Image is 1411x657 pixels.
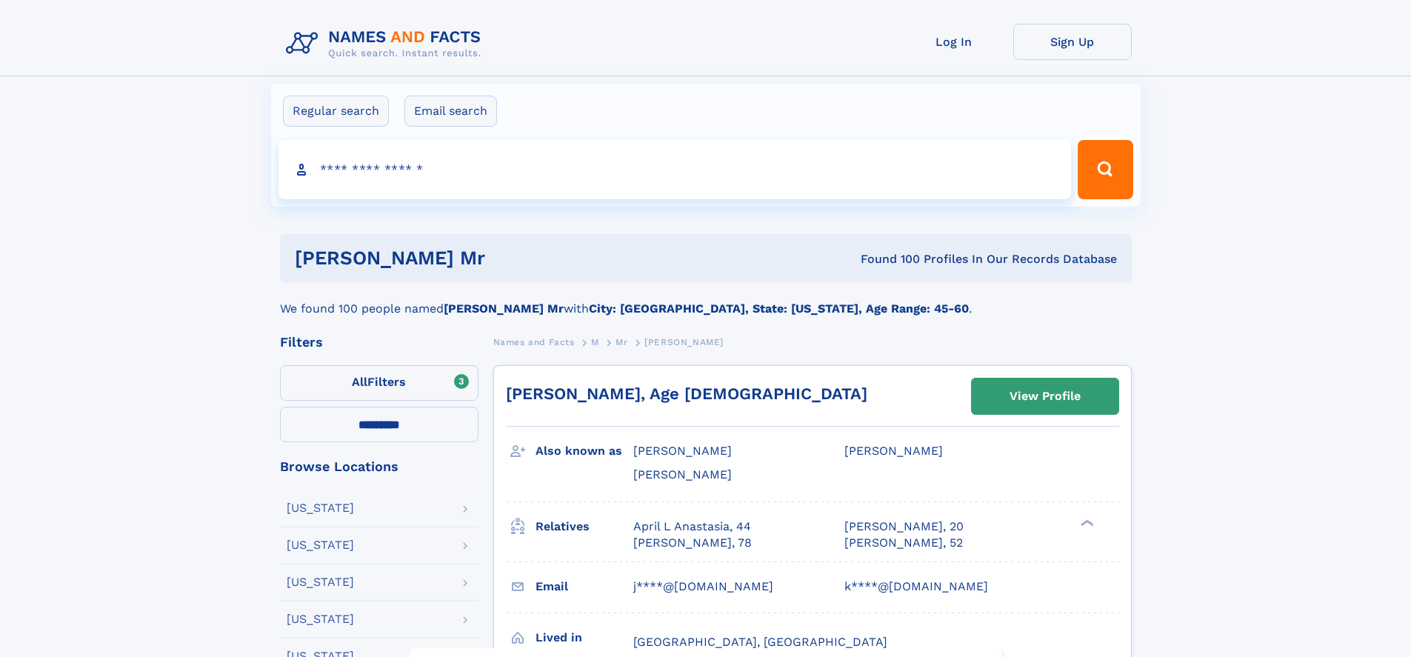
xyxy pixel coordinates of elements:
[287,539,354,551] div: [US_STATE]
[589,301,969,316] b: City: [GEOGRAPHIC_DATA], State: [US_STATE], Age Range: 45-60
[633,535,752,551] a: [PERSON_NAME], 78
[287,613,354,625] div: [US_STATE]
[972,378,1118,414] a: View Profile
[616,337,627,347] span: Mr
[506,384,867,403] a: [PERSON_NAME], Age [DEMOGRAPHIC_DATA]
[591,333,599,351] a: M
[280,460,478,473] div: Browse Locations
[1013,24,1132,60] a: Sign Up
[536,514,633,539] h3: Relatives
[352,375,367,389] span: All
[278,140,1072,199] input: search input
[633,467,732,481] span: [PERSON_NAME]
[280,282,1132,318] div: We found 100 people named with .
[644,337,724,347] span: [PERSON_NAME]
[404,96,497,127] label: Email search
[444,301,564,316] b: [PERSON_NAME] Mr
[844,535,963,551] a: [PERSON_NAME], 52
[536,625,633,650] h3: Lived in
[280,336,478,349] div: Filters
[536,438,633,464] h3: Also known as
[493,333,575,351] a: Names and Facts
[616,333,627,351] a: Mr
[633,635,887,649] span: [GEOGRAPHIC_DATA], [GEOGRAPHIC_DATA]
[844,444,943,458] span: [PERSON_NAME]
[895,24,1013,60] a: Log In
[295,249,673,267] h1: [PERSON_NAME] mr
[1078,140,1133,199] button: Search Button
[287,502,354,514] div: [US_STATE]
[1077,518,1095,527] div: ❯
[844,518,964,535] a: [PERSON_NAME], 20
[280,365,478,401] label: Filters
[591,337,599,347] span: M
[280,24,493,64] img: Logo Names and Facts
[283,96,389,127] label: Regular search
[633,518,751,535] a: April L Anastasia, 44
[1010,379,1081,413] div: View Profile
[287,576,354,588] div: [US_STATE]
[633,444,732,458] span: [PERSON_NAME]
[536,574,633,599] h3: Email
[673,251,1117,267] div: Found 100 Profiles In Our Records Database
